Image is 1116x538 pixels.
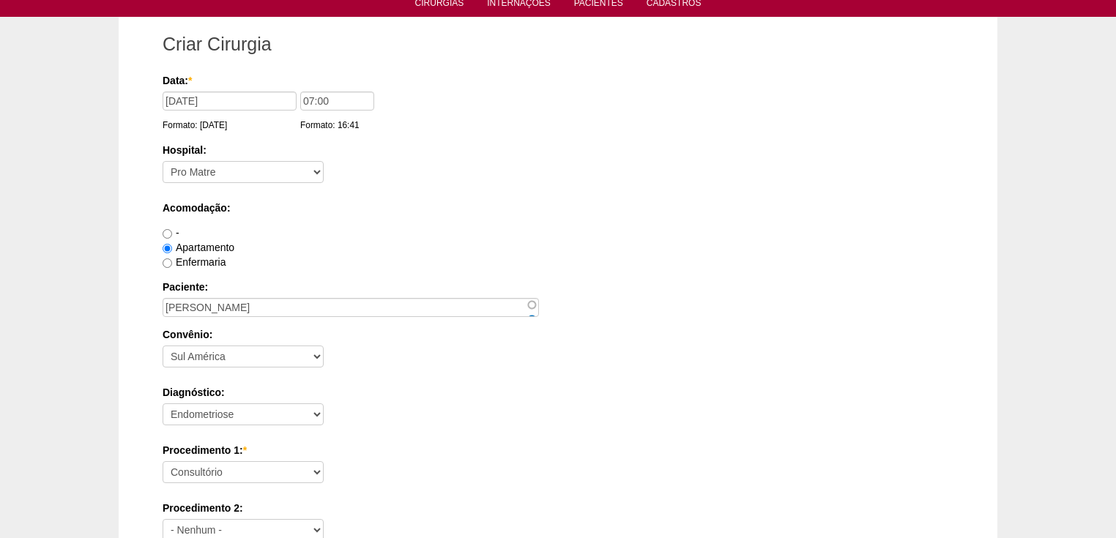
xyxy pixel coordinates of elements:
div: Formato: 16:41 [300,118,378,132]
label: Enfermaria [163,256,226,268]
label: Diagnóstico: [163,385,953,400]
label: - [163,227,179,239]
label: Procedimento 1: [163,443,953,457]
label: Acomodação: [163,201,953,215]
label: Convênio: [163,327,953,342]
label: Hospital: [163,143,953,157]
input: Enfermaria [163,258,172,268]
span: Este campo é obrigatório. [188,75,192,86]
div: Formato: [DATE] [163,118,300,132]
input: Apartamento [163,244,172,253]
label: Paciente: [163,280,953,294]
label: Procedimento 2: [163,501,953,515]
input: - [163,229,172,239]
label: Apartamento [163,242,234,253]
h1: Criar Cirurgia [163,35,953,53]
span: Este campo é obrigatório. [243,444,247,456]
label: Data: [163,73,948,88]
